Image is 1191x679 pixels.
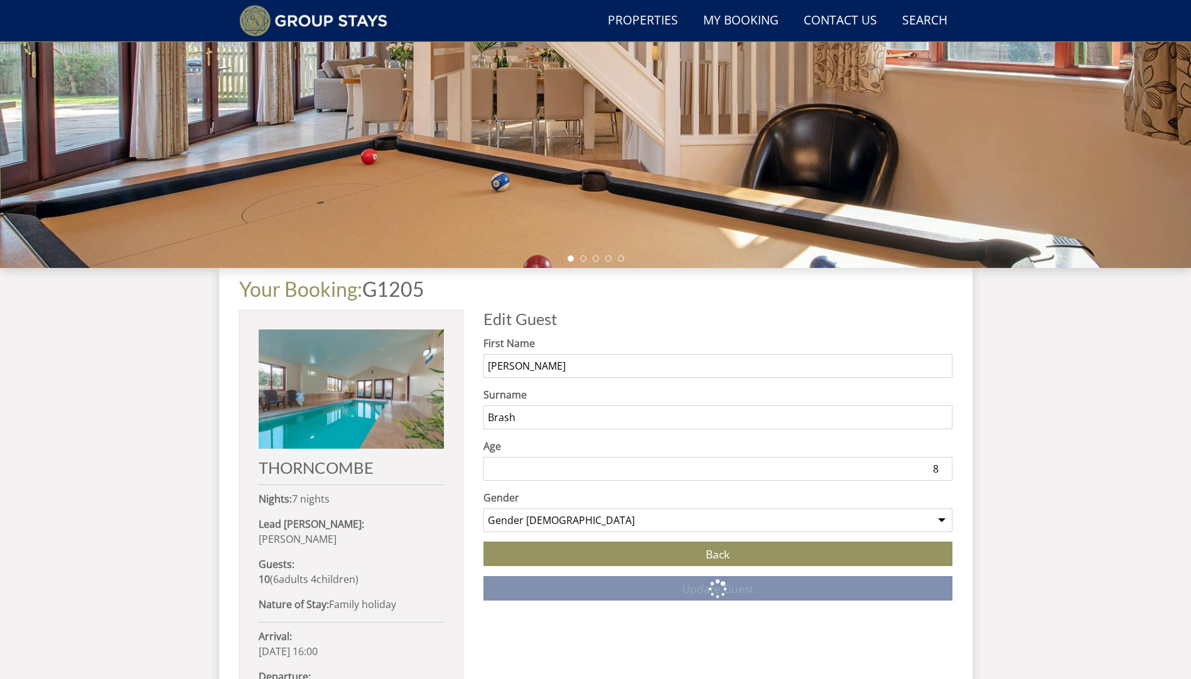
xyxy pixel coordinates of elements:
[311,572,316,586] span: 4
[483,310,952,328] h2: Edit Guest
[239,278,952,300] h1: G1205
[259,517,364,531] strong: Lead [PERSON_NAME]:
[259,532,337,546] span: [PERSON_NAME]
[259,329,444,476] a: THORNCOMBE
[303,572,308,586] span: s
[308,572,355,586] span: child
[483,439,952,454] label: Age
[698,7,784,35] a: My Booking
[259,491,444,506] p: 7 nights
[483,354,952,378] input: Forename
[799,7,882,35] a: Contact Us
[259,597,444,612] p: Family holiday
[259,557,294,571] strong: Guests:
[273,572,308,586] span: adult
[483,542,952,566] a: Back
[259,629,444,659] p: [DATE] 16:00
[483,576,952,601] button: Update Guest
[897,7,952,35] a: Search
[259,572,358,586] span: ( )
[239,5,388,36] img: Group Stays
[483,387,952,402] label: Surname
[603,7,683,35] a: Properties
[273,572,279,586] span: 6
[339,572,355,586] span: ren
[259,459,444,476] h2: THORNCOMBE
[259,572,270,586] strong: 10
[259,629,292,643] strong: Arrival:
[483,336,952,351] label: First Name
[239,277,362,301] a: Your Booking:
[259,597,329,611] strong: Nature of Stay:
[682,581,753,596] span: Update Guest
[483,490,952,505] label: Gender
[259,492,292,506] strong: Nights:
[483,405,952,429] input: Surname
[259,329,444,449] img: An image of 'THORNCOMBE'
